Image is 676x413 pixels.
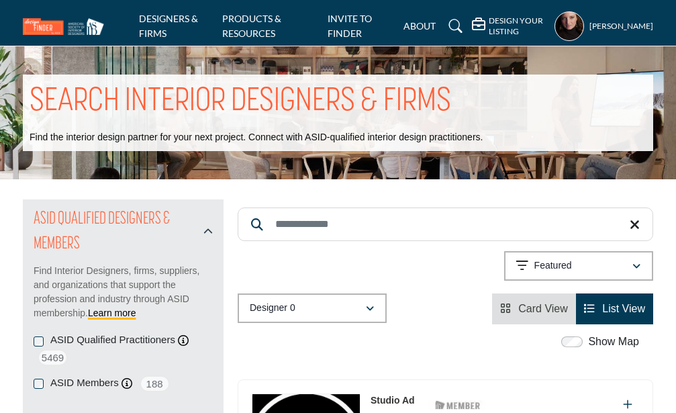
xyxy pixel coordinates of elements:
p: Find the interior design partner for your next project. Connect with ASID-qualified interior desi... [30,131,483,144]
p: Find Interior Designers, firms, suppliers, and organizations that support the profession and indu... [34,264,213,320]
li: Card View [492,293,576,324]
p: Studio Ad [371,394,415,408]
input: Search Keyword [238,208,653,241]
h2: ASID QUALIFIED DESIGNERS & MEMBERS [34,208,199,257]
a: Add To List [623,399,632,410]
label: Show Map [588,334,639,350]
a: ABOUT [403,20,436,32]
h1: SEARCH INTERIOR DESIGNERS & FIRMS [30,81,451,123]
span: 5469 [38,349,68,366]
h5: DESIGN YOUR LISTING [489,15,551,36]
a: PRODUCTS & RESOURCES [222,13,281,39]
button: Designer 0 [238,293,387,323]
a: DESIGNERS & FIRMS [139,13,198,39]
a: INVITE TO FINDER [328,13,372,39]
span: Card View [518,303,568,314]
button: Featured [504,251,653,281]
span: 188 [140,375,170,392]
a: View Card [500,303,568,314]
input: ASID Qualified Practitioners checkbox [34,336,44,347]
a: Learn more [88,308,136,318]
label: ASID Members [50,375,119,391]
div: DESIGN YOUR LISTING [472,15,551,36]
img: Site Logo [23,18,111,35]
a: Studio Ad [371,395,415,406]
button: Show hide supplier dropdown [554,11,584,41]
input: ASID Members checkbox [34,379,44,389]
a: Search [442,15,465,37]
label: ASID Qualified Practitioners [50,332,175,348]
a: View List [584,303,645,314]
h5: [PERSON_NAME] [589,21,653,32]
span: List View [602,303,645,314]
p: Designer 0 [250,302,295,315]
p: Featured [534,259,572,273]
li: List View [576,293,653,324]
